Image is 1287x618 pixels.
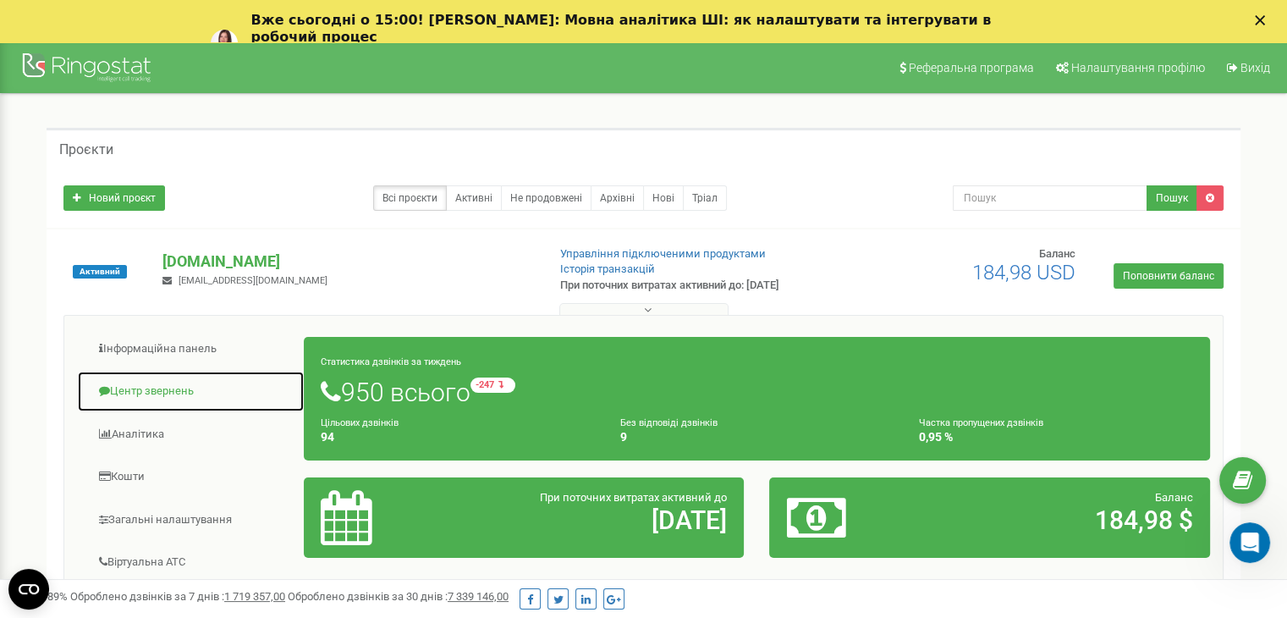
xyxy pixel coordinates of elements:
a: Реферальна програма [888,42,1042,93]
p: При поточних витратах активний до: [DATE] [560,278,831,294]
span: Активний [73,265,127,279]
a: Архівні [591,185,644,211]
a: Управління підключеними продуктами [560,247,766,260]
a: Центр звернень [77,371,305,412]
span: [EMAIL_ADDRESS][DOMAIN_NAME] [179,275,327,286]
small: Цільових дзвінків [321,417,399,428]
a: Кошти [77,456,305,498]
img: Profile image for Yuliia [211,30,238,57]
div: Закрыть [1255,15,1272,25]
h2: 184,98 $ [931,506,1193,534]
a: Тріал [683,185,727,211]
span: Реферальна програма [909,61,1034,74]
a: Аналiтика [77,414,305,455]
span: Оброблено дзвінків за 7 днів : [70,590,285,603]
h4: 0,95 % [919,431,1193,444]
a: Віртуальна АТС [77,542,305,583]
a: Нові [643,185,684,211]
a: Поповнити баланс [1114,263,1224,289]
a: Налаштування профілю [1045,42,1213,93]
u: 1 719 357,00 [224,590,285,603]
h5: Проєкти [59,142,113,157]
small: Без відповіді дзвінків [620,417,718,428]
button: Open CMP widget [8,569,49,610]
a: Всі проєкти [373,185,447,211]
a: Активні [446,185,502,211]
small: -247 [470,378,515,393]
h1: 950 всього [321,378,1193,406]
span: 184,98 USD [972,261,1075,284]
button: Пошук [1147,185,1197,211]
a: Не продовжені [501,185,591,211]
input: Пошук [953,185,1147,211]
small: Частка пропущених дзвінків [919,417,1043,428]
a: Вихід [1216,42,1279,93]
h4: 94 [321,431,595,444]
small: Статистика дзвінків за тиждень [321,356,461,367]
u: 7 339 146,00 [448,590,509,603]
span: Баланс [1039,247,1075,260]
span: Налаштування профілю [1071,61,1205,74]
a: Інформаційна панель [77,328,305,370]
a: Новий проєкт [63,185,165,211]
h2: [DATE] [465,506,727,534]
span: Вихід [1240,61,1270,74]
b: Вже сьогодні о 15:00! [PERSON_NAME]: Мовна аналітика ШІ: як налаштувати та інтегрувати в робочий ... [251,12,992,45]
a: Історія транзакцій [560,262,655,275]
span: При поточних витратах активний до [540,491,727,504]
iframe: Intercom live chat [1229,522,1270,563]
span: Баланс [1155,491,1193,504]
a: Загальні налаштування [77,499,305,541]
p: [DOMAIN_NAME] [162,251,532,273]
h4: 9 [620,431,894,444]
span: Оброблено дзвінків за 30 днів : [288,590,509,603]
